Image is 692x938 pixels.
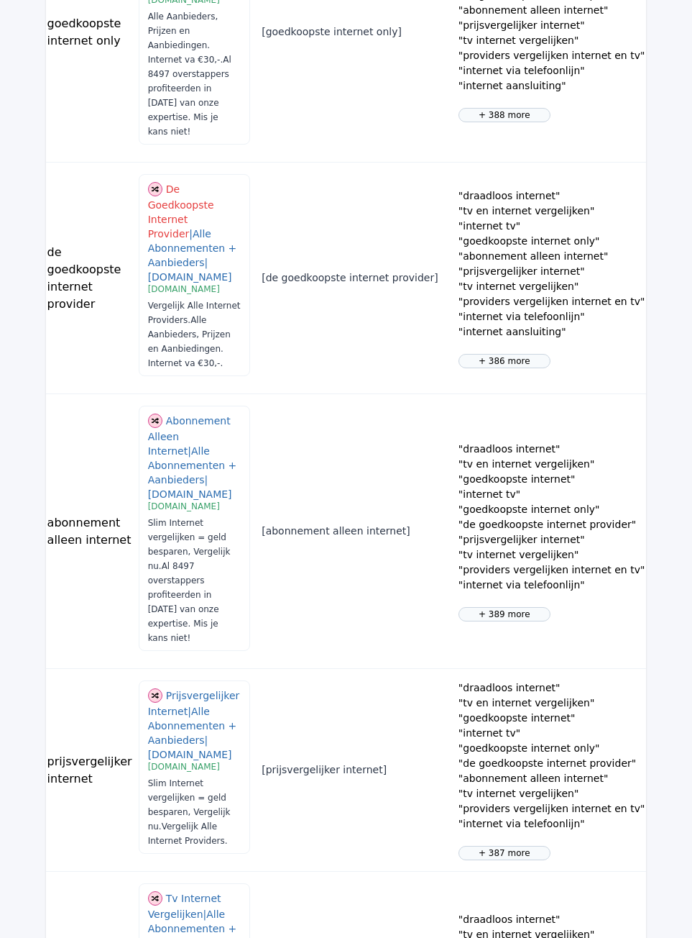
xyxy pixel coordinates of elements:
span: . [225,836,228,846]
span: | [189,228,193,240]
p: "internet aansluiting" [458,78,645,94]
p: "internet via telefoonlijn" [458,309,645,324]
p: "providers vergelijken internet en tv" [458,294,645,309]
p: "goedkoopste internet only" [458,234,645,249]
td: abonnement alleen internet [42,394,138,669]
span: | [188,706,191,717]
p: "internet tv" [458,219,645,234]
p: "prijsvergelijker internet" [458,532,645,547]
span: Abonnement Alleen Internet [148,415,231,457]
div: This is a preview. An other 388 negatives will be generated for this ad group. [458,108,550,122]
span: Show different combination [148,891,162,905]
p: "tv internet vergelijken" [458,786,645,801]
span: | [205,734,208,746]
span: Al 8497 overstappers profiteerden in [DATE] van onze expertise. Mis je kans niet! [148,561,219,643]
p: "prijsvergelijker internet" [458,264,645,279]
p: "draadloos internet" [458,188,645,204]
p: "de goedkoopste internet provider" [458,756,645,771]
div: This is a preview. An other 389 negatives will be generated for this ad group. [458,607,550,621]
p: + 388 more [465,109,544,122]
p: + 386 more [465,355,544,368]
span: [DOMAIN_NAME] [148,762,220,772]
span: . [188,315,190,325]
span: Show different combination [148,414,162,427]
p: [abonnement alleen internet] [262,524,447,539]
td: de goedkoopste internet provider [42,163,138,394]
span: [DOMAIN_NAME] [148,488,232,500]
img: shuffle.svg [148,182,162,196]
p: "internet via telefoonlijn" [458,63,645,78]
img: shuffle.svg [148,688,162,703]
span: . [220,358,223,368]
p: "internet aansluiting" [458,324,645,340]
span: Vergelijk Alle Internet Providers [148,301,241,325]
p: "goedkoopste internet" [458,711,645,726]
span: [DOMAIN_NAME] [148,749,232,760]
span: | [205,257,208,268]
span: Slim Internet vergelijken = geld besparen, Vergelijk nu. [148,778,231,832]
p: "tv en internet vergelijken" [458,457,645,472]
p: "draadloos internet" [458,912,645,927]
p: "draadloos internet" [458,680,645,696]
p: + 387 more [465,847,544,860]
span: Prijsvergelijker Internet [148,690,240,718]
p: "internet via telefoonlijn" [458,816,645,832]
p: "goedkoopste internet only" [458,741,645,756]
span: Vergelijk Alle Internet Providers [148,821,228,846]
div: This is a preview. An other 387 negatives will be generated for this ad group. [458,846,550,860]
span: Show different combination [148,182,162,196]
p: "tv internet vergelijken" [458,33,645,48]
p: "abonnement alleen internet" [458,3,645,18]
p: "tv internet vergelijken" [458,279,645,294]
p: + 389 more [465,608,544,621]
span: | [205,474,208,486]
div: This is a preview. An other 386 negatives will be generated for this ad group. [458,354,550,368]
span: Alle Abonnementen + Aanbieders [148,706,237,746]
span: [DOMAIN_NAME] [148,501,220,511]
p: "tv internet vergelijken" [458,547,645,563]
img: shuffle.svg [148,891,162,906]
p: "tv en internet vergelijken" [458,696,645,711]
p: "prijsvergelijker internet" [458,18,645,33]
p: "internet tv" [458,726,645,741]
span: Alle Abonnementen + Aanbieders [148,228,237,268]
p: "goedkoopste internet" [458,472,645,487]
span: [DOMAIN_NAME] [148,284,220,294]
span: | [188,445,191,457]
span: . [220,55,223,65]
p: "de goedkoopste internet provider" [458,517,645,532]
p: "tv en internet vergelijken" [458,204,645,219]
span: Slim Internet vergelijken = geld besparen, Vergelijk nu. [148,518,231,571]
p: [de goedkoopste internet provider] [262,270,447,286]
span: Alle Aanbieders, Prijzen en Aanbiedingen. Internet va €30,- [148,12,223,65]
p: "internet tv" [458,487,645,502]
span: Show different combination [148,688,162,702]
p: "goedkoopste internet only" [458,502,645,517]
p: "abonnement alleen internet" [458,771,645,786]
p: [prijsvergelijker internet] [262,762,447,778]
p: "providers vergelijken internet en tv" [458,563,645,578]
p: "abonnement alleen internet" [458,249,645,264]
span: [DOMAIN_NAME] [148,271,232,283]
span: Alle Abonnementen + Aanbieders [148,445,237,486]
span: | [203,909,207,920]
p: "internet via telefoonlijn" [458,578,645,593]
p: "draadloos internet" [458,442,645,457]
td: prijsvergelijker internet [42,669,138,872]
p: "providers vergelijken internet en tv" [458,48,645,63]
img: shuffle.svg [148,414,162,428]
p: [goedkoopste internet only] [262,24,447,40]
p: "providers vergelijken internet en tv" [458,801,645,816]
span: Tv Internet Vergelijken [148,893,221,921]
